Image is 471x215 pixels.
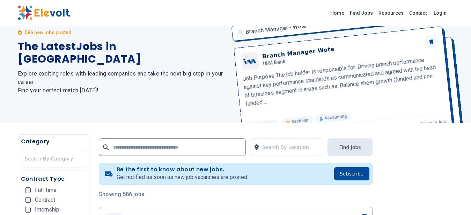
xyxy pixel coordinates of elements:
[35,207,59,213] span: Internship
[21,175,87,183] h5: Contract Type
[18,6,70,20] img: Elevolt
[25,29,72,36] p: 586 new jobs posted
[328,7,347,19] a: Home
[406,7,429,19] a: Contact
[376,7,406,19] a: Resources
[25,197,31,203] input: Contract
[21,137,87,146] h5: Category
[334,167,369,180] button: Subscribe
[35,197,55,203] span: Contract
[328,138,372,156] button: Find Jobs
[18,70,227,95] h2: Explore exciting roles with leading companies and take the next big step in your career. Find you...
[25,207,31,213] input: Internship
[35,187,57,193] span: Full-time
[117,166,248,173] h4: Be the first to know about new jobs.
[117,173,248,181] p: Get notified as soon as new job vacancies are posted.
[25,187,31,193] input: Full-time
[436,181,471,215] iframe: Chat Widget
[429,6,451,20] a: Login
[347,7,376,19] a: Find Jobs
[99,190,373,199] p: Showing 586 jobs
[18,40,227,65] h1: The Latest Jobs in [GEOGRAPHIC_DATA]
